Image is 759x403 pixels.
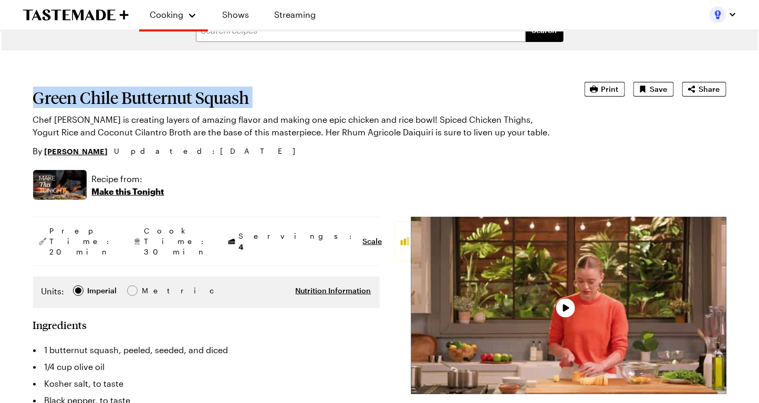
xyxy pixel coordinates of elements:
li: 1/4 cup olive oil [33,358,380,375]
li: 1 butternut squash, peeled, seeded, and diced [33,342,380,358]
span: Updated : [DATE] [115,145,306,157]
span: Print [601,84,619,94]
span: Share [699,84,720,94]
button: Profile picture [710,6,737,23]
video-js: Video Player [411,217,726,394]
img: Show where recipe is used [33,170,87,200]
a: [PERSON_NAME] [45,145,108,157]
button: Nutrition Information [296,285,371,296]
span: Cooking [150,9,183,19]
p: Recipe from: [92,173,164,185]
a: To Tastemade Home Page [23,9,129,21]
h2: Ingredients [33,319,87,331]
span: Servings: [239,231,358,252]
span: Cook Time: 30 min [144,226,210,257]
img: Profile picture [710,6,726,23]
p: Make this Tonight [92,185,164,198]
span: Prep Time: 20 min [50,226,115,257]
button: Print [585,82,625,97]
button: Save recipe [633,82,674,97]
a: Recipe from:Make this Tonight [92,173,164,198]
button: Scale [363,236,382,247]
button: Share [682,82,726,97]
span: 4 [239,241,244,251]
span: Save [650,84,668,94]
p: Chef [PERSON_NAME] is creating layers of amazing flavor and making one epic chicken and rice bowl... [33,113,555,139]
button: Cooking [150,4,197,25]
div: Imperial Metric [41,285,164,300]
li: Kosher salt, to taste [33,375,380,392]
label: Units: [41,285,65,298]
span: Imperial [88,285,118,296]
h1: Green Chile Butternut Squash [33,88,555,107]
div: Imperial [88,285,117,296]
div: Metric [142,285,164,296]
button: Play Video [556,299,575,317]
span: Metric [142,285,165,296]
p: By [33,145,108,157]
